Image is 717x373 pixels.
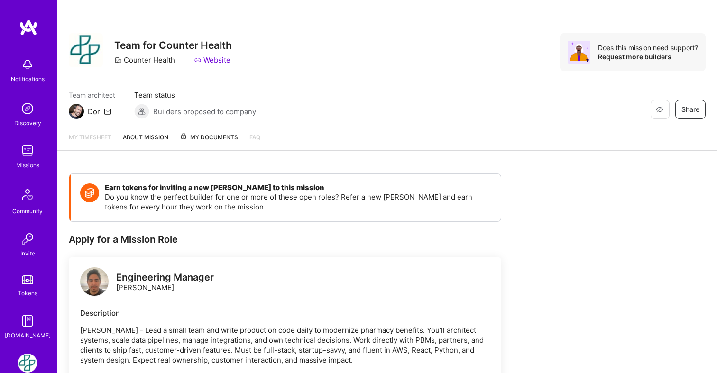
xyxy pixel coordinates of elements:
span: Team status [134,90,256,100]
img: Counter Health: Team for Counter Health [18,354,37,373]
i: icon EyeClosed [656,106,663,113]
a: My Documents [180,132,238,150]
div: Community [12,206,43,216]
div: Description [80,308,490,318]
span: Builders proposed to company [153,107,256,117]
img: Invite [18,229,37,248]
div: Apply for a Mission Role [69,233,501,246]
h3: Team for Counter Health [114,39,232,51]
span: Team architect [69,90,115,100]
span: Share [681,105,699,114]
button: Share [675,100,706,119]
img: Token icon [80,183,99,202]
img: discovery [18,99,37,118]
div: [DOMAIN_NAME] [5,330,51,340]
a: FAQ [249,132,260,150]
div: Dor [88,107,100,117]
div: Invite [20,248,35,258]
a: My timesheet [69,132,111,150]
a: Website [194,55,230,65]
img: Team Architect [69,104,84,119]
div: Notifications [11,74,45,84]
a: logo [80,267,109,298]
a: About Mission [123,132,168,150]
img: teamwork [18,141,37,160]
img: guide book [18,311,37,330]
div: Counter Health [114,55,175,65]
img: Avatar [568,41,590,64]
div: Missions [16,160,39,170]
img: Company Logo [69,33,103,67]
a: Counter Health: Team for Counter Health [16,354,39,373]
img: logo [19,19,38,36]
img: bell [18,55,37,74]
p: Do you know the perfect builder for one or more of these open roles? Refer a new [PERSON_NAME] an... [105,192,491,212]
div: [PERSON_NAME] [116,273,214,292]
div: Discovery [14,118,41,128]
img: Builders proposed to company [134,104,149,119]
div: Does this mission need support? [598,43,698,52]
img: tokens [22,275,33,284]
div: Tokens [18,288,37,298]
span: My Documents [180,132,238,143]
h4: Earn tokens for inviting a new [PERSON_NAME] to this mission [105,183,491,192]
div: Engineering Manager [116,273,214,282]
img: Community [16,183,39,206]
div: Request more builders [598,52,698,61]
p: [PERSON_NAME] - Lead a small team and write production code daily to modernize pharmacy benefits.... [80,325,490,365]
i: icon CompanyGray [114,56,122,64]
i: icon Mail [104,108,111,115]
img: logo [80,267,109,296]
